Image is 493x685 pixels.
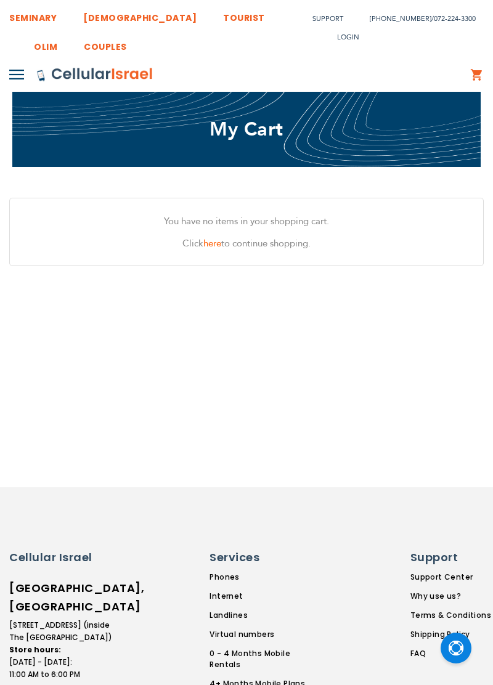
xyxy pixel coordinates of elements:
span: My Cart [210,116,283,142]
a: 072-224-3300 [434,14,476,23]
li: [STREET_ADDRESS] (inside The [GEOGRAPHIC_DATA]) [DATE] - [DATE]: 11:00 AM to 6:00 PM [9,619,114,681]
a: Internet [210,591,322,602]
a: Support Center [410,572,491,583]
img: Toggle Menu [9,70,24,79]
a: COUPLES [84,32,127,55]
a: Landlines [210,610,322,621]
h6: Services [210,549,314,565]
span: Login [337,33,359,42]
a: Terms & Conditions [410,610,491,621]
a: [DEMOGRAPHIC_DATA] [83,3,197,26]
a: Why use us? [410,591,491,602]
a: Phones [210,572,322,583]
p: You have no items in your shopping cart. [19,213,474,229]
img: Cellular Israel Logo [36,67,153,82]
h6: Cellular Israel [9,549,114,565]
a: OLIM [34,32,57,55]
a: Virtual numbers [210,629,322,640]
h6: [GEOGRAPHIC_DATA], [GEOGRAPHIC_DATA] [9,579,114,616]
a: FAQ [410,648,491,659]
a: Support [312,14,343,23]
a: [PHONE_NUMBER] [370,14,431,23]
a: TOURIST [223,3,265,26]
li: / [357,10,476,28]
a: here [203,237,221,249]
a: SEMINARY [9,3,57,26]
a: Shipping Policy [410,629,491,640]
h6: Support [410,549,484,565]
strong: Store hours: [9,644,61,655]
a: 0 - 4 Months Mobile Rentals [210,648,322,670]
p: Click to continue shopping. [19,235,474,251]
